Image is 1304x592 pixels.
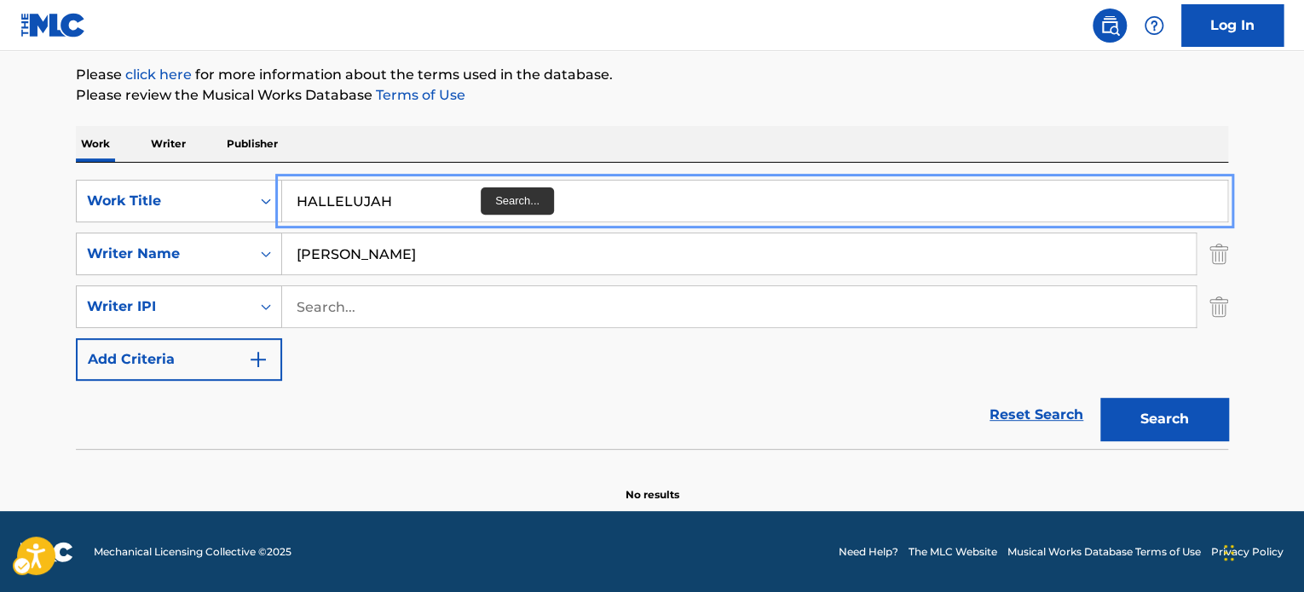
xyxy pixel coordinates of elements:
[76,338,282,381] button: Add Criteria
[1144,15,1164,36] img: help
[839,544,898,560] a: Need Help?
[94,544,291,560] span: Mechanical Licensing Collective © 2025
[282,233,1196,274] input: Search...
[1209,285,1228,328] img: Delete Criterion
[1007,544,1201,560] a: Musical Works Database Terms of Use
[372,87,465,103] a: Terms of Use
[1100,398,1228,440] button: Search
[87,296,240,317] div: Writer IPI
[1181,4,1284,47] a: Log In
[76,85,1228,106] p: Please review the Musical Works Database
[626,467,679,503] p: No results
[20,542,73,562] img: logo
[76,65,1228,85] p: Please for more information about the terms used in the database.
[146,126,191,162] p: Writer
[87,244,240,264] div: Writer Name
[909,544,997,560] a: The MLC Website
[1219,510,1304,592] iframe: Hubspot Iframe
[76,126,115,162] p: Work
[222,126,283,162] p: Publisher
[282,286,1196,327] input: Search...
[20,13,86,37] img: MLC Logo
[125,66,192,83] a: Music industry terminology | mechanical licensing collective
[248,349,268,370] img: 9d2ae6d4665cec9f34b9.svg
[1099,15,1120,36] img: search
[87,191,240,211] div: Work Title
[1219,510,1304,592] div: Chat Widget
[981,396,1092,434] a: Reset Search
[1224,527,1234,578] div: Drag
[1209,233,1228,275] img: Delete Criterion
[76,180,1228,449] form: Search Form
[282,181,1227,221] input: Search...
[1211,544,1284,560] a: Privacy Policy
